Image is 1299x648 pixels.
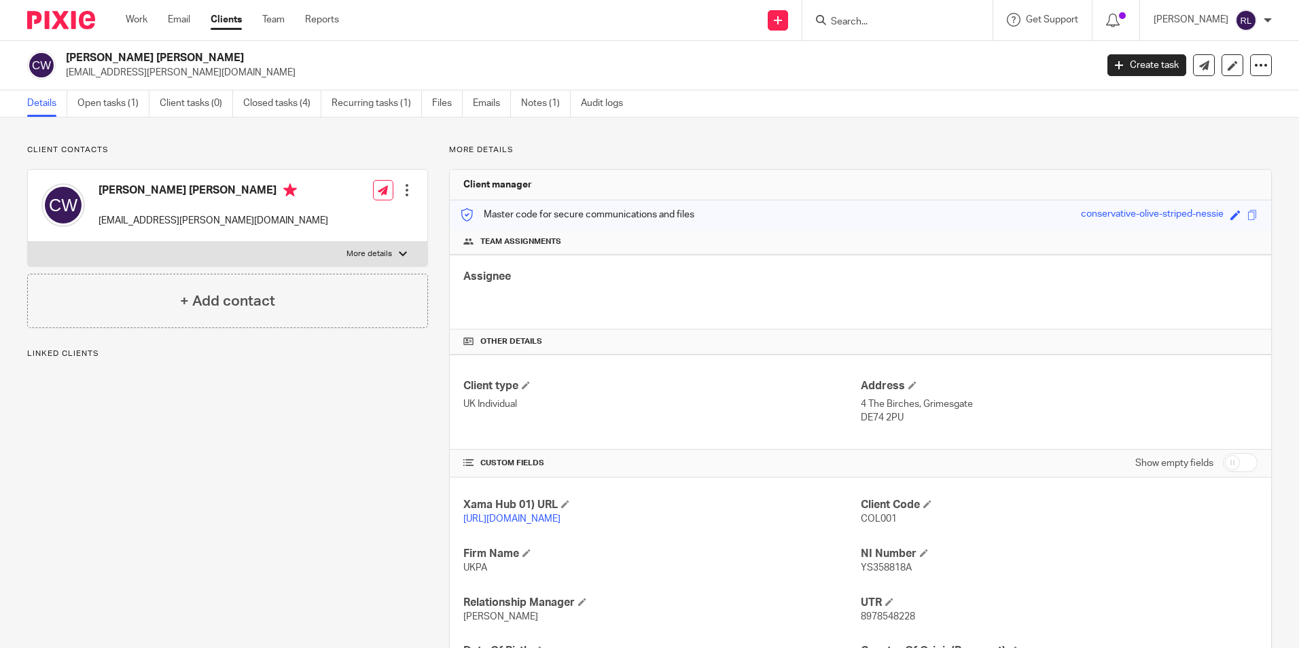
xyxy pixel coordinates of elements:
[1235,10,1257,31] img: svg%3E
[449,145,1272,156] p: More details
[27,90,67,117] a: Details
[305,13,339,26] a: Reports
[126,13,147,26] a: Work
[168,13,190,26] a: Email
[463,458,860,469] h4: CUSTOM FIELDS
[923,500,931,508] span: Edit Client Code
[473,90,511,117] a: Emails
[561,500,569,508] span: Edit Xama Hub 01) URL
[1247,210,1258,220] span: Copy to clipboard
[160,90,233,117] a: Client tasks (0)
[27,145,428,156] p: Client contacts
[66,66,1087,79] p: [EMAIL_ADDRESS][PERSON_NAME][DOMAIN_NAME]
[1193,54,1215,76] a: Send new email
[480,236,561,247] span: Team assignments
[463,379,860,393] h4: Client type
[885,598,893,606] span: Edit UTR
[463,596,860,610] h4: Relationship Manager
[283,183,297,197] i: Primary
[211,13,242,26] a: Clients
[1154,13,1228,26] p: [PERSON_NAME]
[460,208,694,221] p: Master code for secure communications and files
[463,563,487,573] span: UKPA
[432,90,463,117] a: Files
[908,381,917,389] span: Edit Address
[522,381,530,389] span: Change Client type
[66,51,883,65] h2: [PERSON_NAME] [PERSON_NAME]
[1222,54,1243,76] a: Edit client
[861,612,915,622] span: 8978548228
[27,11,95,29] img: Pixie
[1135,456,1213,470] label: Show empty fields
[463,178,532,192] h3: Client manager
[861,514,897,524] span: COL001
[480,336,542,347] span: Other details
[332,90,422,117] a: Recurring tasks (1)
[463,498,860,512] h4: Xama Hub 01) URL
[861,596,1258,610] h4: UTR
[920,549,928,557] span: Edit NI Number
[1107,54,1186,76] a: Create task
[830,16,952,29] input: Search
[41,183,85,227] img: svg%3E
[522,549,531,557] span: Edit Firm Name
[243,90,321,117] a: Closed tasks (4)
[99,183,328,200] h4: [PERSON_NAME] [PERSON_NAME]
[180,291,275,312] h4: + Add contact
[861,563,912,573] span: YS358818A
[346,249,392,259] p: More details
[27,348,428,359] p: Linked clients
[463,271,511,282] span: Assignee
[861,411,1258,425] p: DE74 2PU
[463,547,860,561] h4: Firm Name
[861,397,1258,411] p: 4 The Birches, Grimesgate
[521,90,571,117] a: Notes (1)
[1026,15,1078,24] span: Get Support
[861,547,1258,561] h4: NI Number
[77,90,149,117] a: Open tasks (1)
[1230,210,1241,220] span: Edit code
[463,612,538,622] span: [PERSON_NAME]
[581,90,633,117] a: Audit logs
[262,13,285,26] a: Team
[27,51,56,79] img: svg%3E
[99,214,328,228] p: [EMAIL_ADDRESS][PERSON_NAME][DOMAIN_NAME]
[1081,207,1224,223] div: conservative-olive-striped-nessie
[463,514,560,524] a: [URL][DOMAIN_NAME]
[861,379,1258,393] h4: Address
[861,498,1258,512] h4: Client Code
[463,397,860,411] p: UK Individual
[578,598,586,606] span: Edit Relationship Manager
